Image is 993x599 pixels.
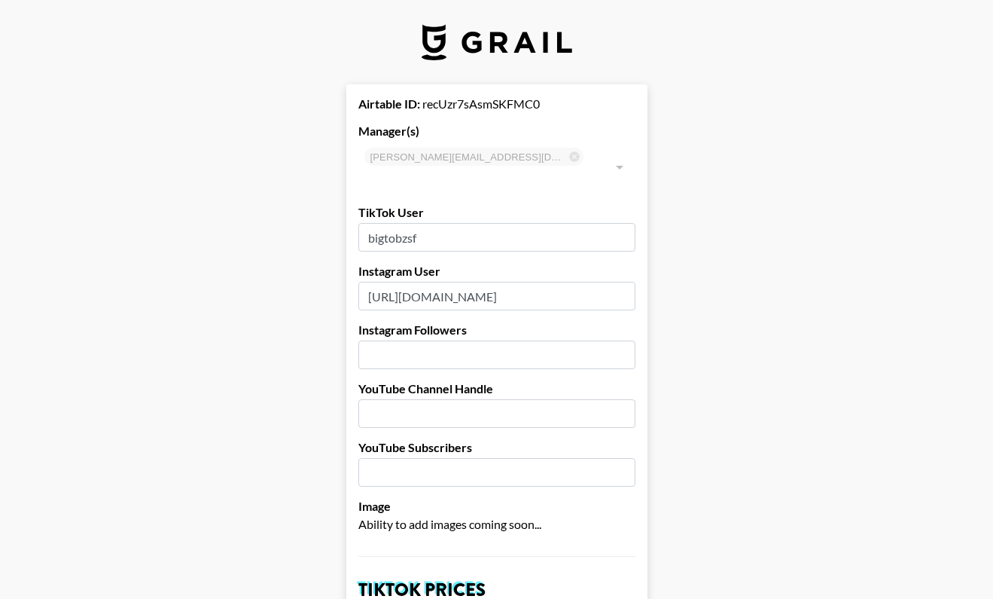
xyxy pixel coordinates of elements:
[358,96,420,111] strong: Airtable ID:
[358,205,635,220] label: TikTok User
[422,24,572,60] img: Grail Talent Logo
[358,124,635,139] label: Manager(s)
[358,264,635,279] label: Instagram User
[358,440,635,455] label: YouTube Subscribers
[358,499,635,514] label: Image
[358,96,635,112] div: recUzr7sAsmSKFMC0
[358,517,541,531] span: Ability to add images coming soon...
[358,581,635,599] h2: TikTok Prices
[358,322,635,338] label: Instagram Followers
[358,381,635,396] label: YouTube Channel Handle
